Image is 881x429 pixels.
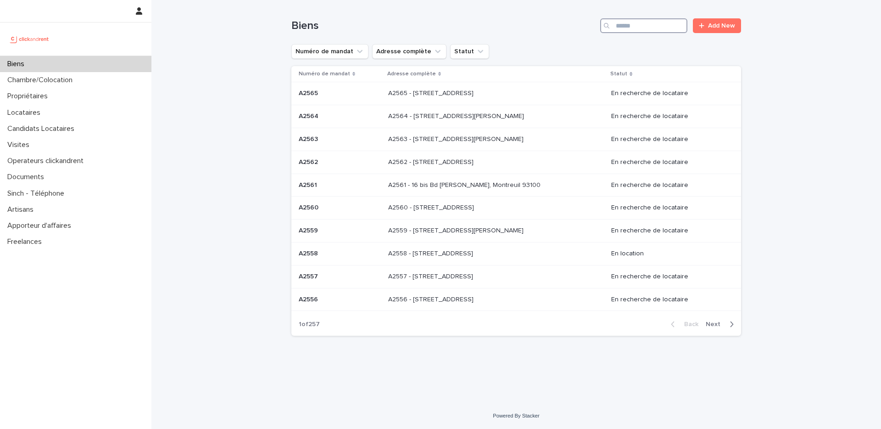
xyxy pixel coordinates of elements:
p: Sinch - Téléphone [4,189,72,198]
p: En recherche de locataire [611,181,726,189]
p: En location [611,250,726,258]
p: A2556 [299,294,320,304]
p: A2560 - [STREET_ADDRESS] [388,202,476,212]
h1: Biens [291,19,597,33]
button: Back [664,320,702,328]
tr: A2563A2563 A2563 - [STREET_ADDRESS][PERSON_NAME]A2563 - [STREET_ADDRESS][PERSON_NAME] En recherch... [291,128,741,151]
span: Back [679,321,698,327]
button: Statut [450,44,489,59]
tr: A2557A2557 A2557 - [STREET_ADDRESS]A2557 - [STREET_ADDRESS] En recherche de locataire [291,265,741,288]
a: Powered By Stacker [493,413,539,418]
p: En recherche de locataire [611,296,726,304]
p: A2562 [299,157,320,166]
p: Apporteur d'affaires [4,221,78,230]
p: En recherche de locataire [611,227,726,235]
tr: A2559A2559 A2559 - [STREET_ADDRESS][PERSON_NAME]A2559 - [STREET_ADDRESS][PERSON_NAME] En recherch... [291,220,741,243]
p: Artisans [4,205,41,214]
p: Adresse complète [387,69,436,79]
p: Freelances [4,237,49,246]
p: A2564 - [STREET_ADDRESS][PERSON_NAME] [388,111,526,120]
p: A2565 - [STREET_ADDRESS] [388,88,475,97]
tr: A2564A2564 A2564 - [STREET_ADDRESS][PERSON_NAME]A2564 - [STREET_ADDRESS][PERSON_NAME] En recherch... [291,105,741,128]
tr: A2562A2562 A2562 - [STREET_ADDRESS]A2562 - [STREET_ADDRESS] En recherche de locataire [291,151,741,174]
p: Documents [4,173,51,181]
tr: A2565A2565 A2565 - [STREET_ADDRESS]A2565 - [STREET_ADDRESS] En recherche de locataire [291,82,741,105]
input: Search [600,18,687,33]
p: 1 of 257 [291,313,327,336]
tr: A2556A2556 A2556 - [STREET_ADDRESS]A2556 - [STREET_ADDRESS] En recherche de locataire [291,288,741,311]
p: En recherche de locataire [611,135,726,143]
p: A2556 - [STREET_ADDRESS] [388,294,475,304]
p: A2558 [299,248,320,258]
span: Add New [708,23,735,29]
p: Candidats Locataires [4,124,82,133]
p: Chambre/Colocation [4,76,80,85]
p: A2561 - 16 bis Bd [PERSON_NAME], Montreuil 93100 [388,180,542,189]
button: Next [702,320,741,328]
p: A2558 - [STREET_ADDRESS] [388,248,475,258]
p: Biens [4,60,32,68]
button: Adresse complète [372,44,446,59]
p: A2560 [299,202,320,212]
p: A2559 [299,225,320,235]
button: Numéro de mandat [291,44,368,59]
p: A2563 [299,134,320,143]
p: Locataires [4,108,48,117]
p: En recherche de locataire [611,90,726,97]
p: A2563 - [STREET_ADDRESS][PERSON_NAME] [388,134,525,143]
p: Propriétaires [4,92,55,101]
p: A2565 [299,88,320,97]
p: En recherche de locataire [611,158,726,166]
p: A2562 - [STREET_ADDRESS] [388,157,475,166]
p: A2559 - [STREET_ADDRESS][PERSON_NAME] [388,225,525,235]
tr: A2561A2561 A2561 - 16 bis Bd [PERSON_NAME], Montreuil 93100A2561 - 16 bis Bd [PERSON_NAME], Montr... [291,174,741,197]
span: Next [706,321,726,327]
a: Add New [693,18,741,33]
p: En recherche de locataire [611,273,726,281]
p: A2561 [299,180,319,189]
p: A2564 [299,111,320,120]
p: A2557 [299,271,320,281]
p: En recherche de locataire [611,113,726,120]
tr: A2560A2560 A2560 - [STREET_ADDRESS]A2560 - [STREET_ADDRESS] En recherche de locataire [291,197,741,220]
tr: A2558A2558 A2558 - [STREET_ADDRESS]A2558 - [STREET_ADDRESS] En location [291,242,741,265]
p: A2557 - [STREET_ADDRESS] [388,271,475,281]
p: En recherche de locataire [611,204,726,212]
p: Operateurs clickandrent [4,157,91,165]
p: Visites [4,141,37,149]
p: Numéro de mandat [299,69,350,79]
p: Statut [610,69,627,79]
img: UCB0brd3T0yccxBKYDjQ [7,30,52,48]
